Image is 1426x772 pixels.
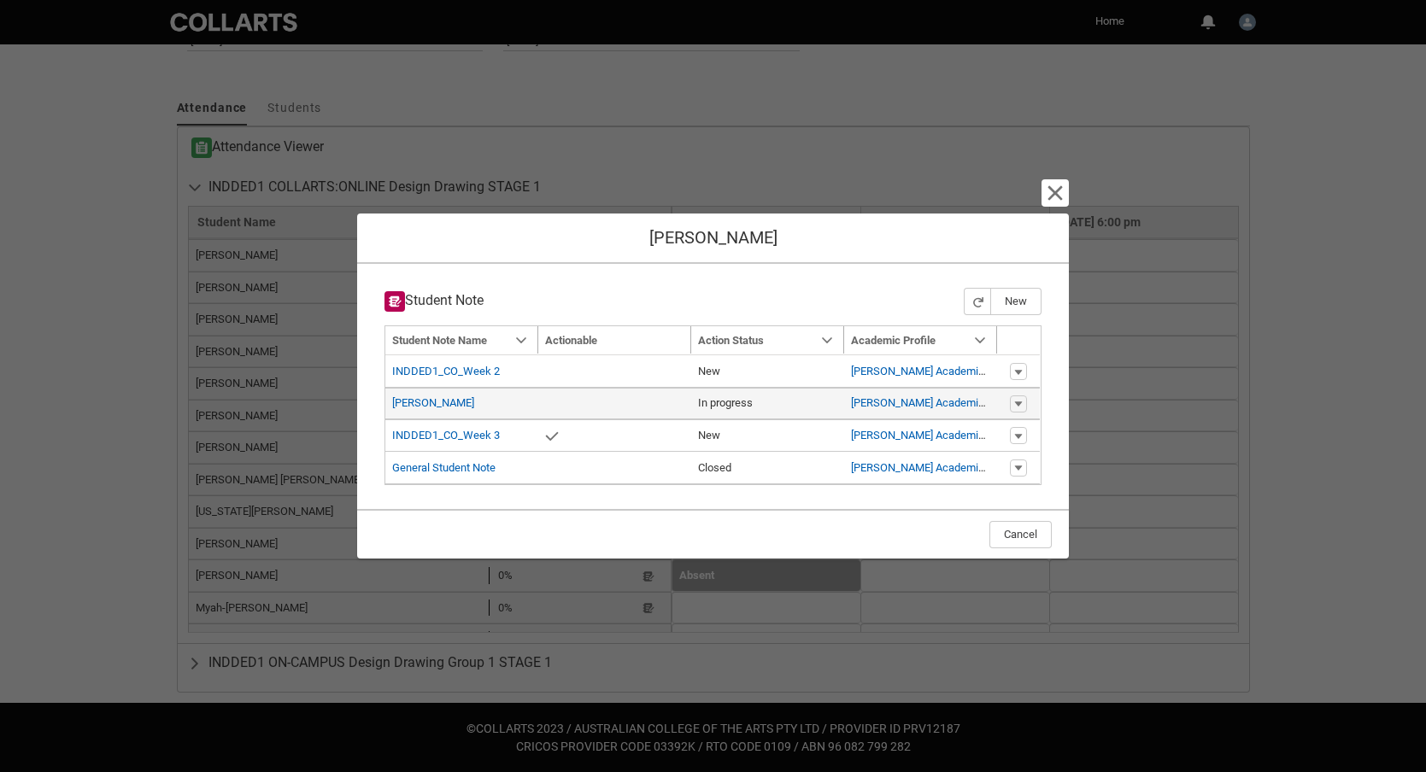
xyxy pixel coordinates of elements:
h3: Student Note [384,291,484,312]
a: [PERSON_NAME] Academic Profile [851,365,1018,377]
h1: [PERSON_NAME] [371,227,1055,249]
lightning-base-formatted-text: New [698,365,720,377]
button: Cancel [989,521,1052,548]
a: [PERSON_NAME] Academic Profile [851,429,1018,442]
a: [PERSON_NAME] Academic Profile [851,461,1018,474]
lightning-base-formatted-text: New [698,429,720,442]
a: INDDED1_CO_Week 3 [392,429,500,442]
lightning-base-formatted-text: In progress [698,396,753,409]
lightning-base-formatted-text: Closed [698,461,731,474]
a: General Student Note [392,461,496,474]
a: [PERSON_NAME] Academic Profile [851,396,1018,409]
button: New [990,288,1042,315]
button: Refresh [964,288,991,315]
button: Cancel and close [1044,182,1066,204]
a: INDDED1_CO_Week 2 [392,365,500,377]
a: [PERSON_NAME] [392,396,474,409]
